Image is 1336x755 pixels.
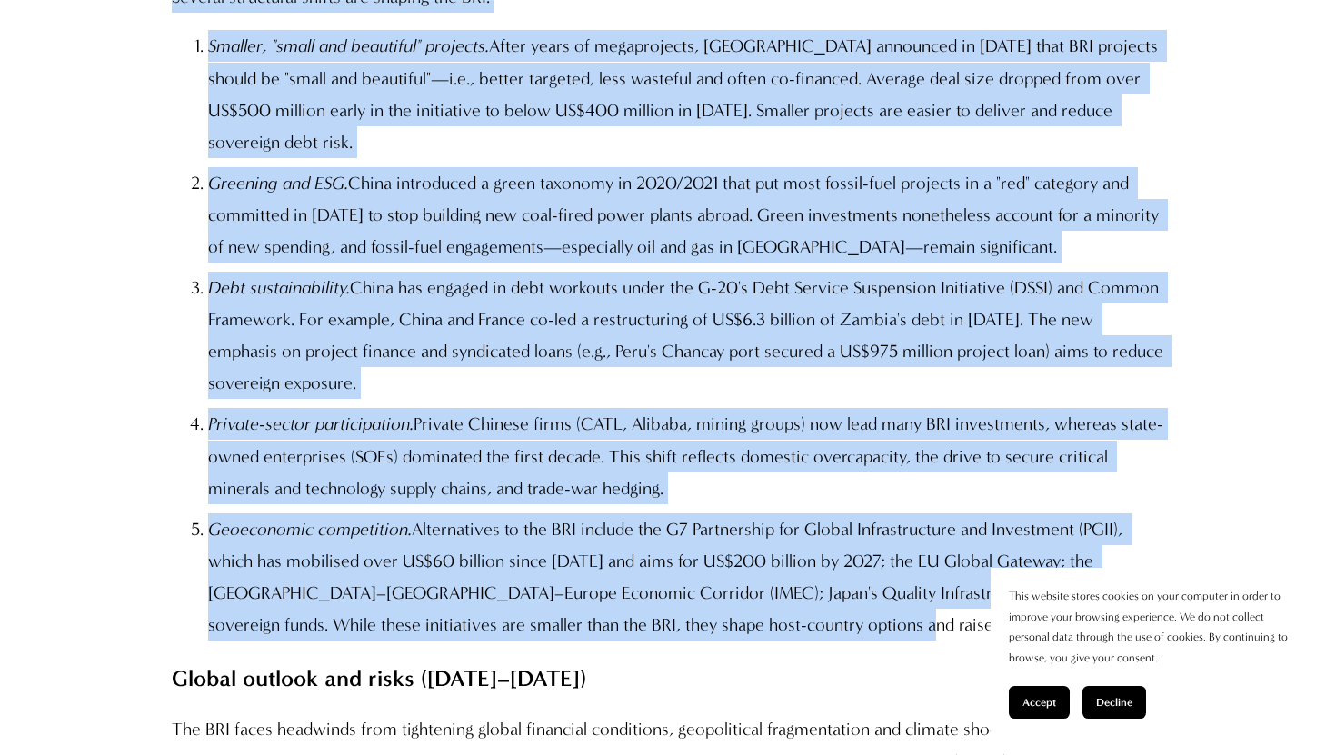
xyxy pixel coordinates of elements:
em: Greening and ESG. [208,173,348,194]
p: China has engaged in debt workouts under the G-20's Debt Service Suspension Initiative (DSSI) and... [208,272,1164,400]
p: Alternatives to the BRI include the G7 Partnership for Global Infrastructure and Investment (PGII... [208,513,1164,641]
strong: Global outlook and risks ([DATE]–[DATE]) [172,665,586,691]
button: Decline [1082,686,1146,719]
em: Geoeconomic competition. [208,519,412,540]
span: Decline [1096,696,1132,709]
span: Accept [1022,696,1056,709]
p: China introduced a green taxonomy in 2020/2021 that put most fossil-fuel projects in a "red" cate... [208,167,1164,263]
p: After years of megaprojects, [GEOGRAPHIC_DATA] announced in [DATE] that BRI projects should be "s... [208,30,1164,158]
button: Accept [1009,686,1070,719]
p: This website stores cookies on your computer in order to improve your browsing experience. We do ... [1009,586,1300,668]
em: Private-sector participation. [208,413,414,434]
em: Debt sustainability. [208,277,350,298]
section: Cookie banner [991,568,1318,737]
p: Private Chinese firms (CATL, Alibaba, mining groups) now lead many BRI investments, whereas state... [208,408,1164,503]
em: Smaller, "small and beautiful" projects. [208,35,489,56]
